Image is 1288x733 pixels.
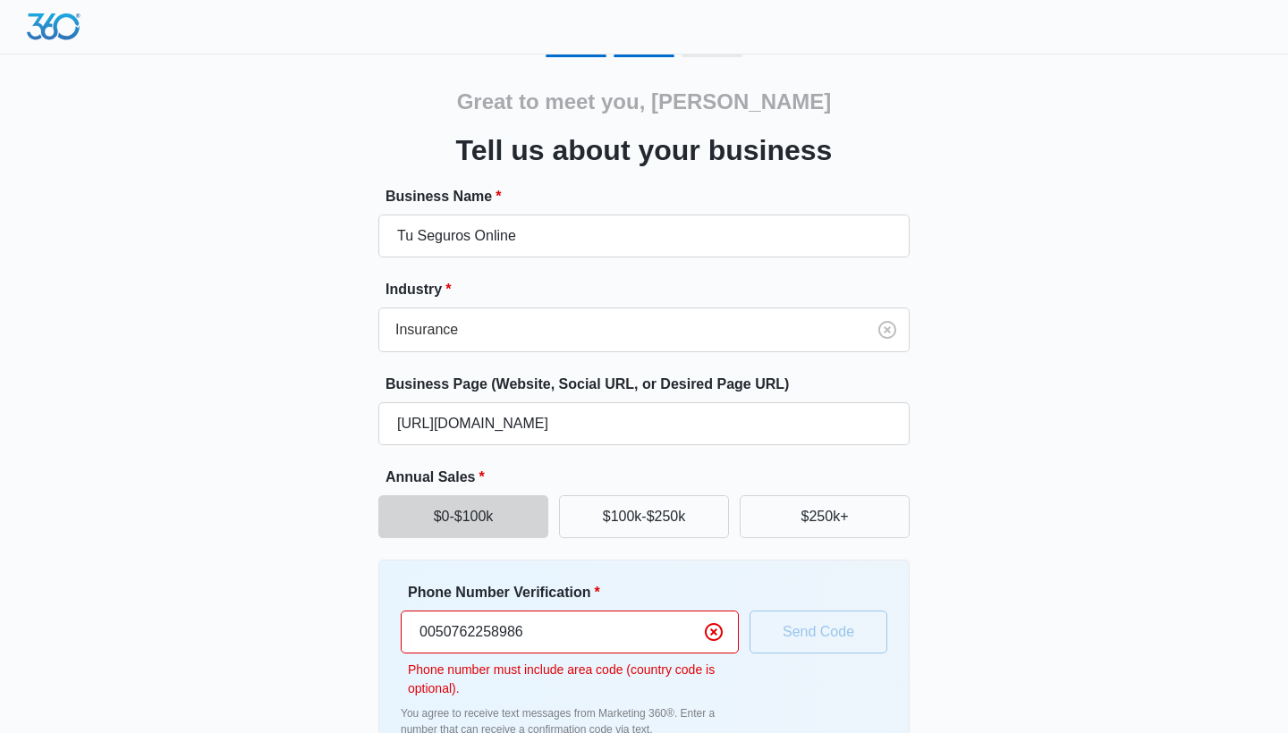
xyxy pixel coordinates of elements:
[740,495,910,538] button: $250k+
[456,129,833,172] h3: Tell us about your business
[386,467,917,488] label: Annual Sales
[408,661,739,698] p: Phone number must include area code (country code is optional).
[378,402,910,445] input: e.g. janesplumbing.com
[873,316,902,344] button: Clear
[386,186,917,207] label: Business Name
[378,215,910,257] input: e.g. Jane's Plumbing
[386,279,917,300] label: Industry
[559,495,729,538] button: $100k-$250k
[408,582,746,603] label: Phone Number Verification
[401,611,739,653] input: Ex. +1-555-555-5555
[378,495,548,538] button: $0-$100k
[699,618,728,646] button: Clear
[457,86,832,118] h2: Great to meet you, [PERSON_NAME]
[386,374,917,395] label: Business Page (Website, Social URL, or Desired Page URL)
